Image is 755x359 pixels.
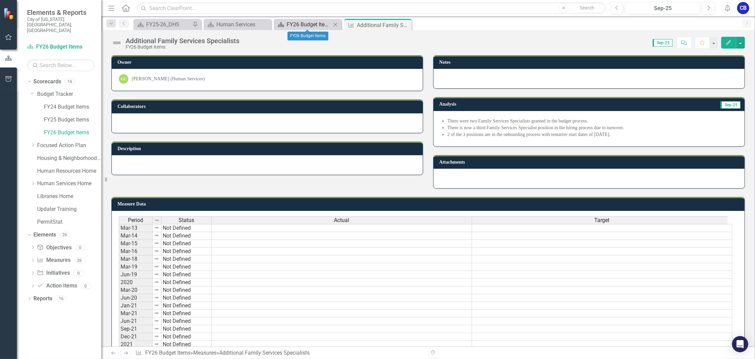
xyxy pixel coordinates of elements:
img: 8DAGhfEEPCf229AAAAAElFTkSuQmCC [154,287,159,293]
div: Human Services [216,20,269,29]
h3: Description [118,146,419,151]
img: 8DAGhfEEPCf229AAAAAElFTkSuQmCC [154,341,159,347]
div: » » [135,349,423,357]
td: Not Defined [161,263,212,271]
td: Not Defined [161,224,212,232]
a: FY26 Budget Items [27,43,95,51]
img: ClearPoint Strategy [3,7,15,19]
span: Period [128,217,144,223]
a: Measures [37,256,70,264]
td: 2021 [119,341,153,349]
img: 8DAGhfEEPCf229AAAAAElFTkSuQmCC [154,256,159,261]
td: Sep-21 [119,325,153,333]
td: Mar-13 [119,224,153,232]
small: City of [US_STATE][GEOGRAPHIC_DATA], [GEOGRAPHIC_DATA] [27,17,95,33]
h3: Collaborators [118,104,419,109]
span: Search [580,5,594,10]
a: PermitStat [37,218,101,226]
li: There were two Family Services Specialists granted in the budget process. [447,118,737,125]
input: Search Below... [27,59,95,71]
div: CC [119,74,128,84]
td: Not Defined [161,310,212,317]
td: Dec-21 [119,333,153,341]
span: Status [179,217,194,223]
div: FY26 Budget Items [287,32,328,40]
img: 8DAGhfEEPCf229AAAAAElFTkSuQmCC [154,218,160,223]
td: Mar-18 [119,255,153,263]
span: Elements & Reports [27,8,95,17]
a: FY25-26_DHS [135,20,191,29]
a: FY25 Budget Items [44,116,101,124]
a: Action Items [37,282,77,290]
div: FY26 Budget Items [287,20,331,29]
div: 0 [80,283,91,289]
span: Sep-25 [721,101,740,109]
img: 8DAGhfEEPCf229AAAAAElFTkSuQmCC [154,279,159,285]
a: Focused Action Plan [37,142,101,149]
h3: Owner [118,60,419,65]
a: Reports [33,295,52,303]
td: Not Defined [161,317,212,325]
img: Not Defined [111,37,122,48]
td: Not Defined [161,255,212,263]
div: Additional Family Services Specialists [357,21,410,29]
a: Human Services Home [37,180,101,188]
img: 8DAGhfEEPCf229AAAAAElFTkSuQmCC [154,334,159,339]
a: FY26 Budget Items [44,129,101,137]
img: 8DAGhfEEPCf229AAAAAElFTkSuQmCC [154,295,159,300]
td: Not Defined [161,240,212,248]
h3: Notes [439,60,741,65]
div: Sep-25 [627,4,698,12]
div: [PERSON_NAME] (Human Services) [132,76,205,82]
a: Objectives [37,244,71,252]
div: Open Intercom Messenger [732,336,748,352]
img: 8DAGhfEEPCf229AAAAAElFTkSuQmCC [154,248,159,254]
td: Jan-21 [119,302,153,310]
a: FY26 Budget Items [145,350,190,356]
a: Libraries Home [37,193,101,200]
button: CB [737,2,749,14]
a: Measures [193,350,216,356]
td: Not Defined [161,325,212,333]
td: Mar-15 [119,240,153,248]
img: 8DAGhfEEPCf229AAAAAElFTkSuQmCC [154,303,159,308]
a: Updater Training [37,205,101,213]
a: Housing & Neighborhood Preservation Home [37,155,101,162]
a: Initiatives [37,269,70,277]
td: Not Defined [161,302,212,310]
div: 26 [59,232,70,238]
td: Not Defined [161,333,212,341]
div: 0 [73,270,84,276]
img: 8DAGhfEEPCf229AAAAAElFTkSuQmCC [154,326,159,331]
li: There is now a third Family Services Specialist position in the hiring process due to turnover. [447,125,737,131]
td: Not Defined [161,248,212,255]
td: Jun-21 [119,317,153,325]
div: FY26 Budget Items [126,45,239,50]
span: Actual [334,217,349,223]
a: Human Resources Home [37,167,101,175]
div: 26 [74,257,85,263]
div: 0 [75,245,86,250]
img: 8DAGhfEEPCf229AAAAAElFTkSuQmCC [154,272,159,277]
td: Not Defined [161,279,212,286]
td: 2020 [119,279,153,286]
button: Sep-25 [625,2,701,14]
span: Target [595,217,610,223]
td: Mar-14 [119,232,153,240]
li: 2 of the 3 positions are in the onboarding process with tentative start dates of [DATE]. [447,131,737,138]
td: Not Defined [161,271,212,279]
a: Elements [33,231,56,239]
td: Mar-16 [119,248,153,255]
td: Not Defined [161,294,212,302]
td: Not Defined [161,286,212,294]
td: Jun-20 [119,294,153,302]
td: Not Defined [161,232,212,240]
h3: Measure Data [118,201,741,206]
img: 8DAGhfEEPCf229AAAAAElFTkSuQmCC [154,241,159,246]
td: Mar-21 [119,310,153,317]
h3: Attachments [439,160,741,165]
a: Human Services [205,20,269,29]
a: FY26 Budget Items [276,20,331,29]
a: Budget Tracker [37,90,101,98]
